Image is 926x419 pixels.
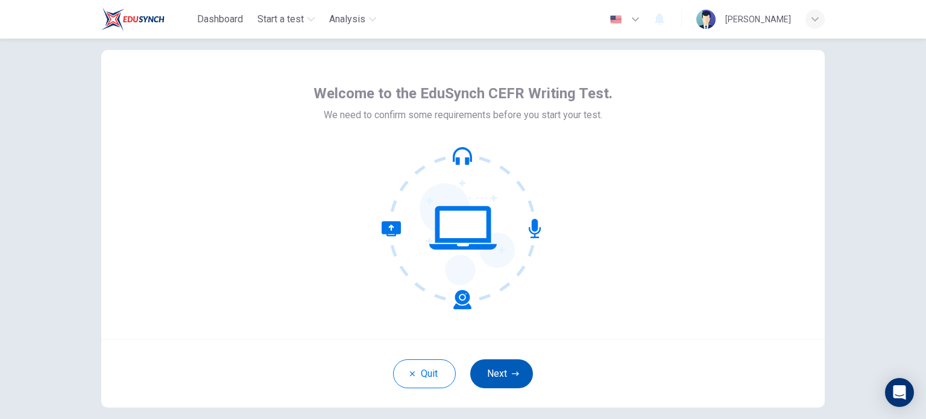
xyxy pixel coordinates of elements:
img: Profile picture [696,10,716,29]
button: Quit [393,359,456,388]
div: [PERSON_NAME] [725,12,791,27]
img: EduSynch logo [101,7,165,31]
span: Welcome to the EduSynch CEFR Writing Test. [313,84,613,103]
a: EduSynch logo [101,7,192,31]
button: Next [470,359,533,388]
span: Dashboard [197,12,243,27]
span: We need to confirm some requirements before you start your test. [324,108,602,122]
span: Start a test [257,12,304,27]
span: Analysis [329,12,365,27]
div: Open Intercom Messenger [885,378,914,407]
button: Start a test [253,8,320,30]
img: en [608,15,623,24]
button: Analysis [324,8,381,30]
button: Dashboard [192,8,248,30]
